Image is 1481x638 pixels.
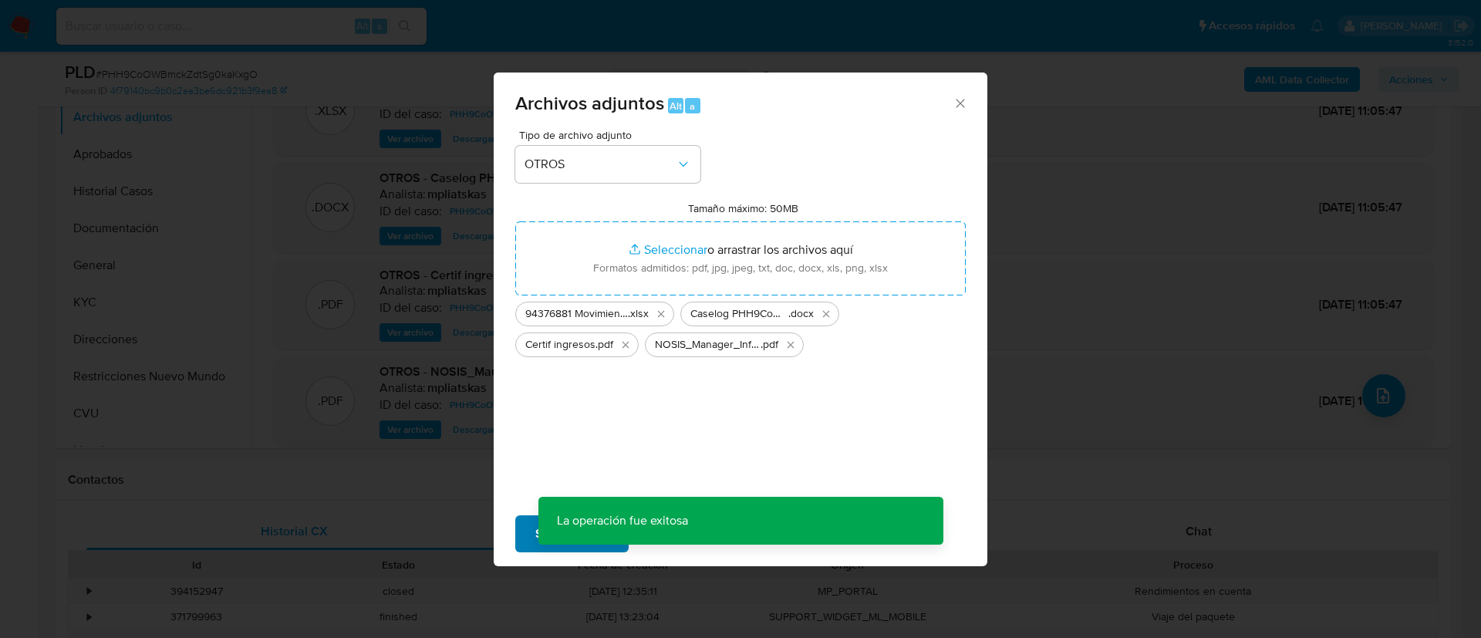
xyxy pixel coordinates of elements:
[688,201,798,215] label: Tamaño máximo: 50MB
[535,517,609,551] span: Subir archivo
[525,306,628,322] span: 94376881 Movimientos
[519,130,704,140] span: Tipo de archivo adjunto
[670,99,682,113] span: Alt
[515,89,664,116] span: Archivos adjuntos
[515,146,700,183] button: OTROS
[515,515,629,552] button: Subir archivo
[525,157,676,172] span: OTROS
[616,336,635,354] button: Eliminar Certif ingresos.pdf
[655,517,705,551] span: Cancelar
[761,337,778,353] span: .pdf
[515,295,966,357] ul: Archivos seleccionados
[655,337,761,353] span: NOSIS_Manager_InformeIndividual_20274199432_654930_20250813110014
[690,306,788,322] span: Caselog PHH9CoOWBmckZdtSg0kaKxgO_2025_07_18_10_25_47
[538,497,707,545] p: La operación fue exitosa
[690,99,695,113] span: a
[781,336,800,354] button: Eliminar NOSIS_Manager_InformeIndividual_20274199432_654930_20250813110014.pdf
[652,305,670,323] button: Eliminar 94376881 Movimientos.xlsx
[817,305,835,323] button: Eliminar Caselog PHH9CoOWBmckZdtSg0kaKxgO_2025_07_18_10_25_47.docx
[788,306,814,322] span: .docx
[595,337,613,353] span: .pdf
[953,96,967,110] button: Cerrar
[525,337,595,353] span: Certif ingresos
[628,306,649,322] span: .xlsx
